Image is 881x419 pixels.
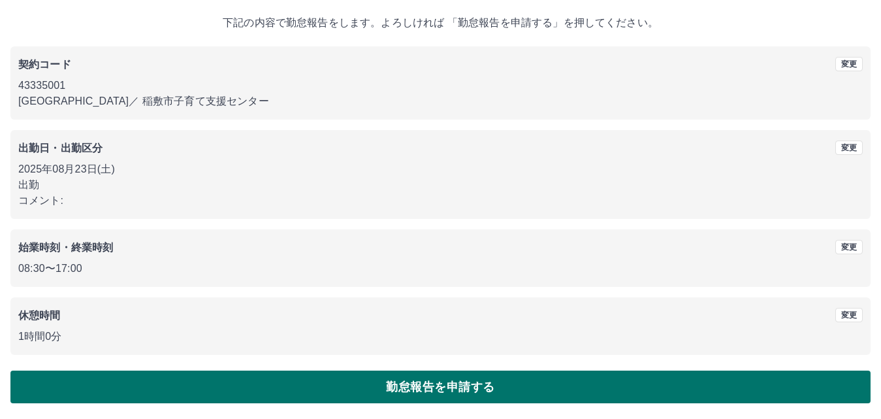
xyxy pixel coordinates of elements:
p: コメント: [18,193,863,209]
button: 変更 [835,57,863,71]
button: 変更 [835,141,863,155]
button: 変更 [835,308,863,322]
p: 08:30 〜 17:00 [18,261,863,277]
p: 1時間0分 [18,329,863,344]
b: 出勤日・出勤区分 [18,142,103,154]
button: 勤怠報告を申請する [10,371,871,403]
p: 2025年08月23日(土) [18,161,863,177]
b: 休憩時間 [18,310,61,321]
b: 契約コード [18,59,71,70]
p: 43335001 [18,78,863,93]
b: 始業時刻・終業時刻 [18,242,113,253]
p: [GEOGRAPHIC_DATA] ／ 稲敷市子育て支援センター [18,93,863,109]
button: 変更 [835,240,863,254]
p: 出勤 [18,177,863,193]
p: 下記の内容で勤怠報告をします。よろしければ 「勤怠報告を申請する」を押してください。 [10,15,871,31]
